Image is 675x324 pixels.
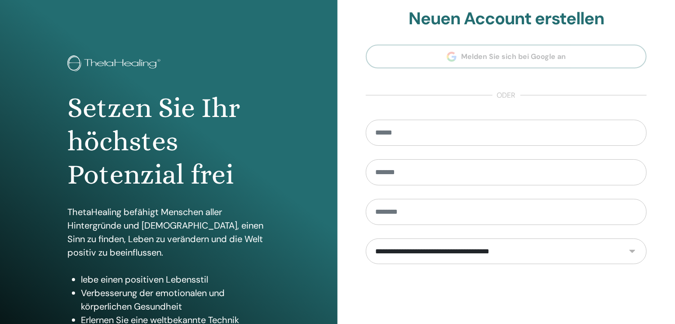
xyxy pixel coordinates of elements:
h1: Setzen Sie Ihr höchstes Potenzial frei [67,91,270,192]
span: oder [493,90,520,101]
li: lebe einen positiven Lebensstil [81,273,270,286]
li: Verbesserung der emotionalen und körperlichen Gesundheit [81,286,270,313]
p: ThetaHealing befähigt Menschen aller Hintergründe und [DEMOGRAPHIC_DATA], einen Sinn zu finden, L... [67,205,270,259]
iframe: reCAPTCHA [438,278,575,313]
h2: Neuen Account erstellen [366,9,647,29]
